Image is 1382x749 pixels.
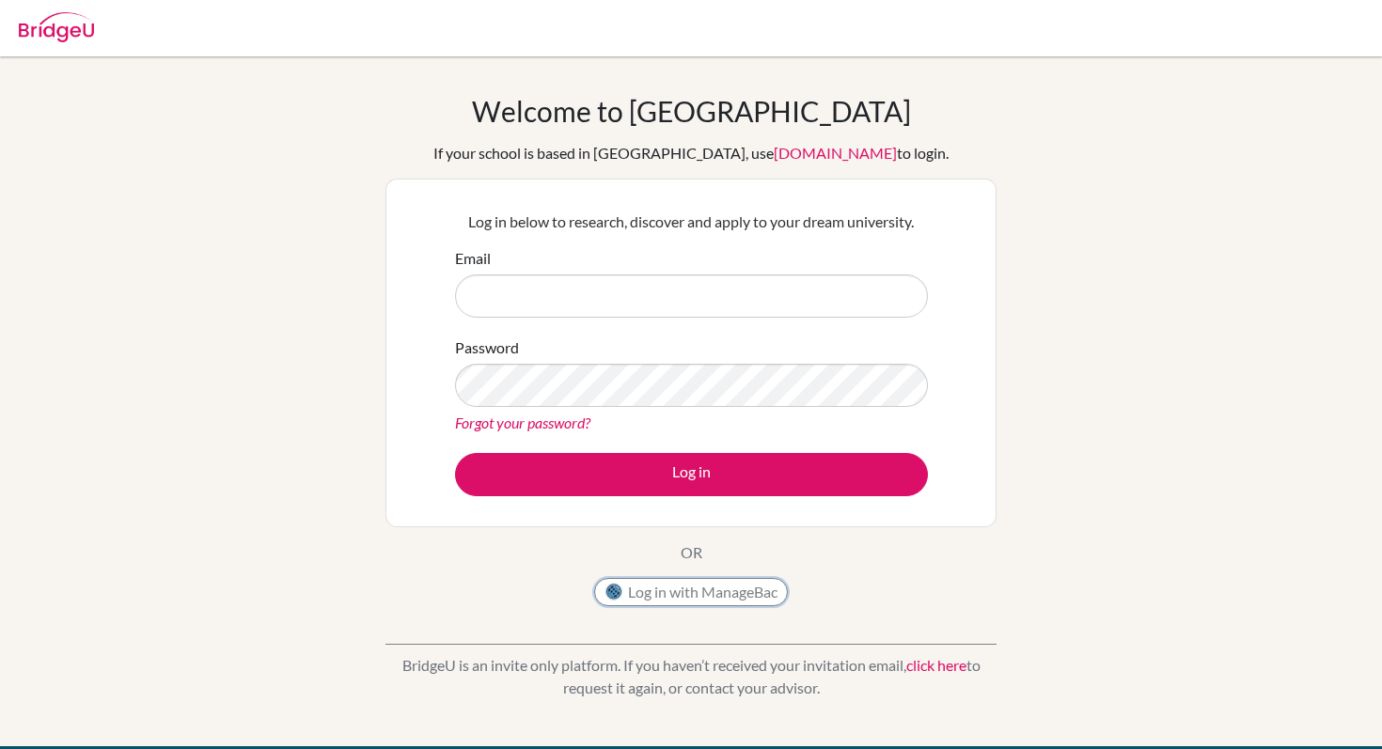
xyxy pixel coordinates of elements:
h1: Welcome to [GEOGRAPHIC_DATA] [472,94,911,128]
button: Log in with ManageBac [594,578,788,606]
label: Email [455,247,491,270]
p: BridgeU is an invite only platform. If you haven’t received your invitation email, to request it ... [385,654,997,699]
button: Log in [455,453,928,496]
p: Log in below to research, discover and apply to your dream university. [455,211,928,233]
div: If your school is based in [GEOGRAPHIC_DATA], use to login. [433,142,949,164]
label: Password [455,336,519,359]
a: click here [906,656,966,674]
a: Forgot your password? [455,414,590,431]
a: [DOMAIN_NAME] [774,144,897,162]
p: OR [681,541,702,564]
img: Bridge-U [19,12,94,42]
